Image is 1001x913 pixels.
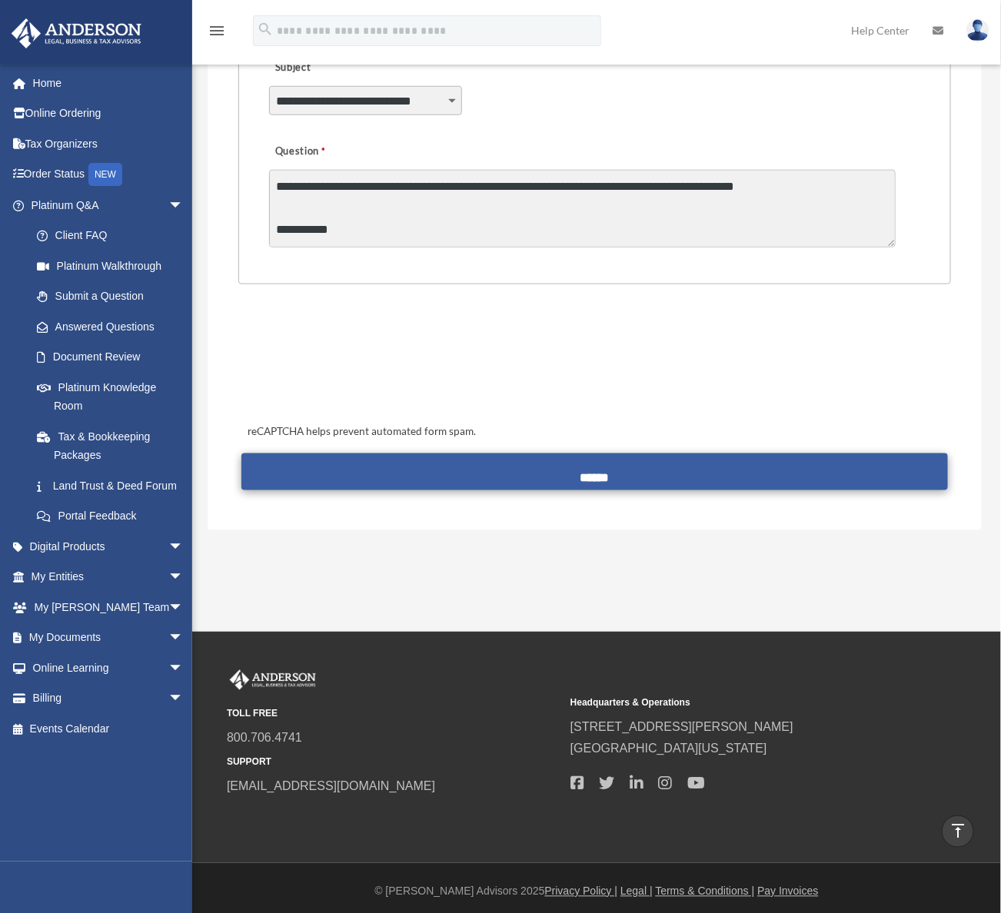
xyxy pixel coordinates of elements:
[570,721,793,734] a: [STREET_ADDRESS][PERSON_NAME]
[192,882,1001,901] div: © [PERSON_NAME] Advisors 2025
[168,652,199,684] span: arrow_drop_down
[243,332,477,392] iframe: reCAPTCHA
[11,713,207,744] a: Events Calendar
[570,742,767,755] a: [GEOGRAPHIC_DATA][US_STATE]
[208,27,226,40] a: menu
[227,706,560,722] small: TOLL FREE
[168,190,199,221] span: arrow_drop_down
[11,98,207,129] a: Online Ordering
[11,592,207,622] a: My [PERSON_NAME] Teamarrow_drop_down
[22,311,207,342] a: Answered Questions
[11,562,207,593] a: My Entitiesarrow_drop_down
[227,670,319,690] img: Anderson Advisors Platinum Portal
[11,190,207,221] a: Platinum Q&Aarrow_drop_down
[966,19,989,41] img: User Pic
[22,501,207,532] a: Portal Feedback
[11,159,207,191] a: Order StatusNEW
[11,531,207,562] a: Digital Productsarrow_drop_down
[570,696,903,712] small: Headquarters & Operations
[168,683,199,715] span: arrow_drop_down
[208,22,226,40] i: menu
[942,815,974,848] a: vertical_align_top
[11,68,207,98] a: Home
[22,281,199,312] a: Submit a Question
[168,622,199,654] span: arrow_drop_down
[241,423,947,441] div: reCAPTCHA helps prevent automated form spam.
[22,342,207,373] a: Document Review
[227,780,435,793] a: [EMAIL_ADDRESS][DOMAIN_NAME]
[22,221,207,251] a: Client FAQ
[22,251,207,281] a: Platinum Walkthrough
[168,531,199,563] span: arrow_drop_down
[168,592,199,623] span: arrow_drop_down
[11,683,207,714] a: Billingarrow_drop_down
[22,421,207,470] a: Tax & Bookkeeping Packages
[545,885,618,898] a: Privacy Policy |
[949,822,967,840] i: vertical_align_top
[620,885,653,898] a: Legal |
[11,128,207,159] a: Tax Organizers
[269,58,415,79] label: Subject
[11,622,207,653] a: My Documentsarrow_drop_down
[227,732,302,745] a: 800.706.4741
[227,755,560,771] small: SUPPORT
[22,372,207,421] a: Platinum Knowledge Room
[22,470,207,501] a: Land Trust & Deed Forum
[257,21,274,38] i: search
[757,885,818,898] a: Pay Invoices
[656,885,755,898] a: Terms & Conditions |
[88,163,122,186] div: NEW
[168,562,199,593] span: arrow_drop_down
[11,652,207,683] a: Online Learningarrow_drop_down
[269,141,388,163] label: Question
[7,18,146,48] img: Anderson Advisors Platinum Portal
